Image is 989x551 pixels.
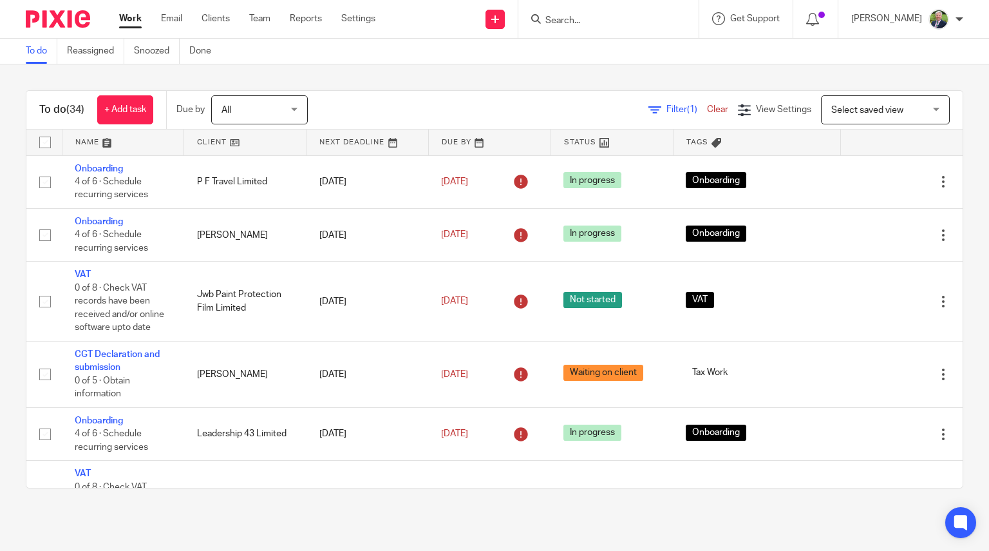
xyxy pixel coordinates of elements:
a: Team [249,12,270,25]
a: Settings [341,12,375,25]
span: VAT [686,292,714,308]
td: P F Travel Limited [184,155,306,208]
span: Tax Work [686,365,734,381]
a: To do [26,39,57,64]
a: Snoozed [134,39,180,64]
span: (34) [66,104,84,115]
a: + Add task [97,95,153,124]
span: Get Support [730,14,780,23]
img: LEETAYLOR-HIGHRES-1.jpg [928,9,949,30]
span: 0 of 8 · Check VAT records have been received and/or online software upto date [75,284,164,333]
span: Not started [563,292,622,308]
a: Reassigned [67,39,124,64]
span: All [221,106,231,115]
span: Onboarding [686,226,746,242]
img: Pixie [26,10,90,28]
span: 0 of 5 · Obtain information [75,376,130,399]
span: Filter [666,105,707,114]
span: In progress [563,226,621,242]
a: Clients [202,12,230,25]
span: Onboarding [686,425,746,441]
span: Waiting on client [563,365,643,381]
span: Select saved view [831,106,903,115]
span: In progress [563,425,621,441]
a: Done [189,39,221,64]
td: [PERSON_NAME] [184,342,306,408]
span: Tags [686,139,708,146]
td: Jwb Paint Protection Film Limited [184,461,306,541]
span: View Settings [756,105,811,114]
a: Email [161,12,182,25]
span: Onboarding [686,172,746,188]
a: VAT [75,469,91,478]
span: [DATE] [441,370,468,379]
span: [DATE] [441,297,468,306]
span: 4 of 6 · Schedule recurring services [75,231,148,253]
span: In progress [563,172,621,188]
span: [DATE] [441,231,468,240]
td: Leadership 43 Limited [184,407,306,460]
span: [DATE] [441,429,468,438]
p: Due by [176,103,205,116]
p: [PERSON_NAME] [851,12,922,25]
a: Reports [290,12,322,25]
span: [DATE] [441,177,468,186]
a: Clear [707,105,728,114]
span: 0 of 8 · Check VAT records have been received and/or online software upto date [75,483,164,532]
td: [DATE] [306,407,429,460]
a: Onboarding [75,416,123,425]
a: Onboarding [75,164,123,173]
span: 4 of 6 · Schedule recurring services [75,177,148,200]
a: CGT Declaration and submission [75,350,160,372]
td: [DATE] [306,342,429,408]
td: Jwb Paint Protection Film Limited [184,262,306,342]
td: [PERSON_NAME] [184,208,306,261]
td: [DATE] [306,208,429,261]
a: Work [119,12,142,25]
h1: To do [39,103,84,117]
input: Search [544,15,660,27]
span: (1) [687,105,697,114]
a: VAT [75,270,91,279]
td: [DATE] [306,461,429,541]
span: 4 of 6 · Schedule recurring services [75,429,148,452]
a: Onboarding [75,217,123,226]
td: [DATE] [306,262,429,342]
td: [DATE] [306,155,429,208]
